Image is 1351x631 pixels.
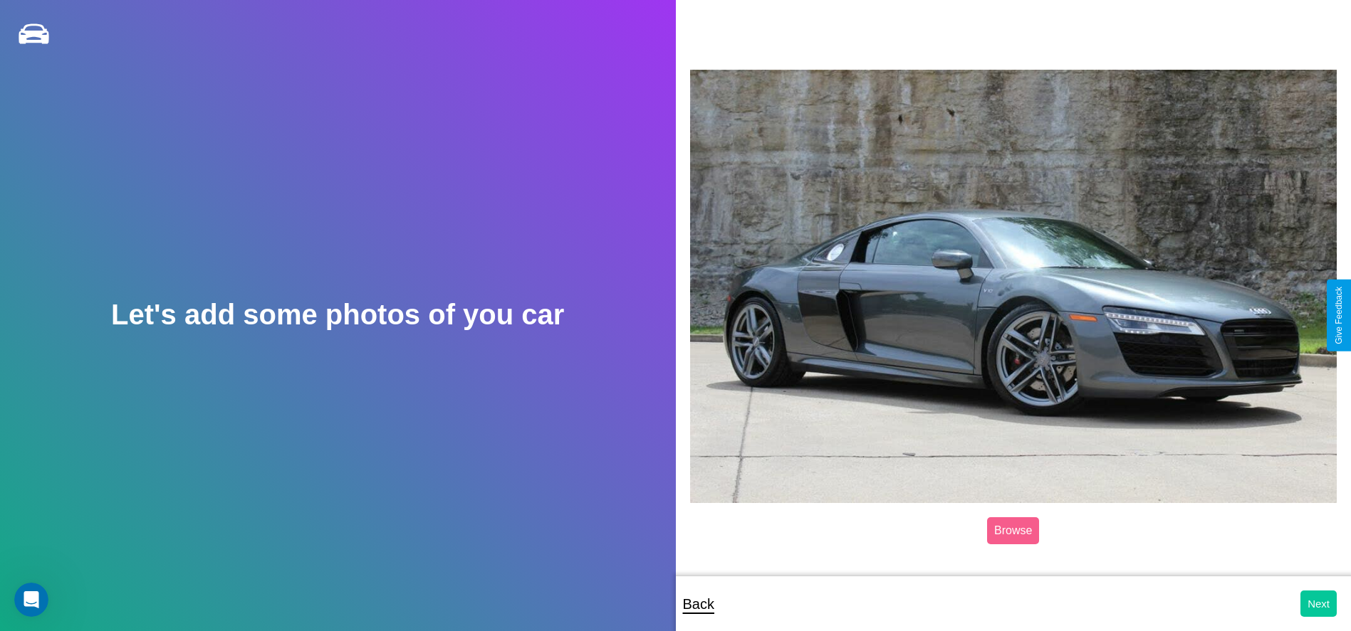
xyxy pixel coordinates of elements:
img: posted [690,70,1337,503]
label: Browse [987,517,1039,544]
h2: Let's add some photos of you car [111,299,564,331]
div: Give Feedback [1334,287,1344,344]
button: Next [1300,590,1337,617]
p: Back [683,591,714,617]
iframe: Intercom live chat [14,583,48,617]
